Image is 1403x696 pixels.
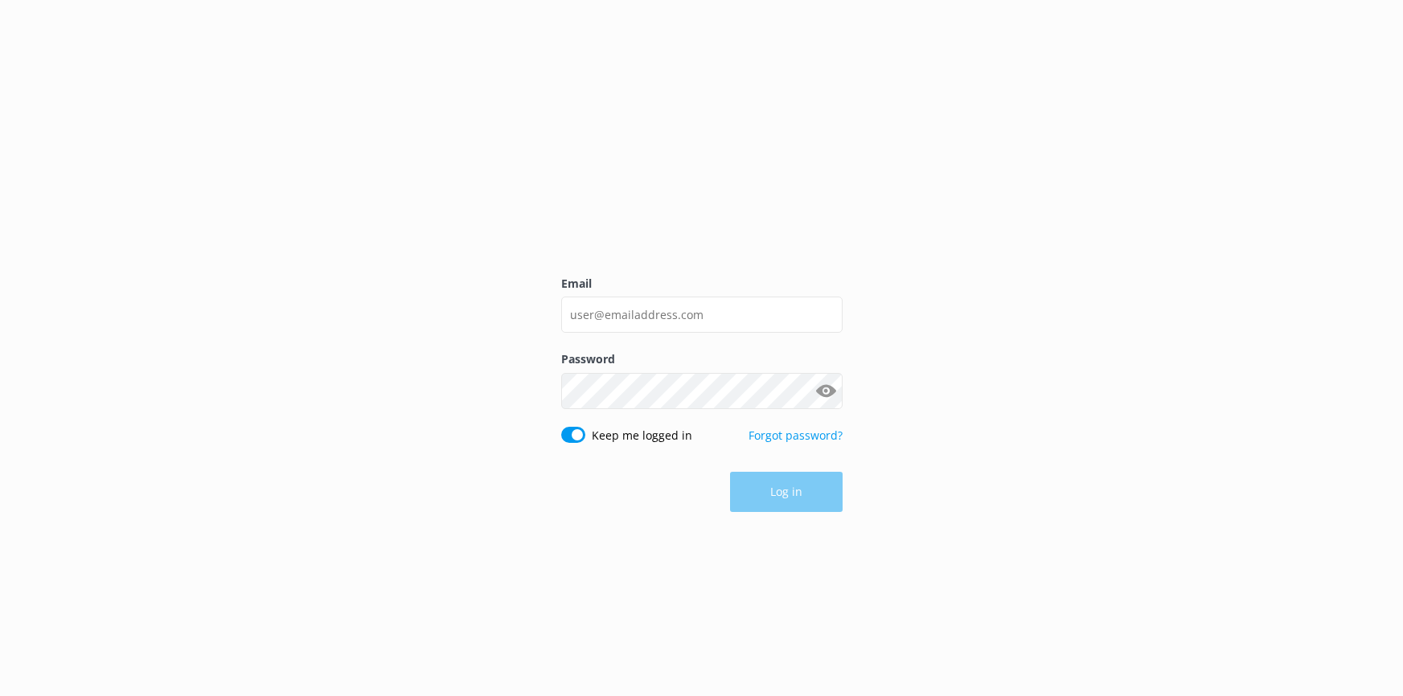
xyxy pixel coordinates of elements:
[749,428,843,443] a: Forgot password?
[561,350,843,368] label: Password
[561,275,843,293] label: Email
[592,427,692,444] label: Keep me logged in
[561,297,843,333] input: user@emailaddress.com
[810,375,843,407] button: Show password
